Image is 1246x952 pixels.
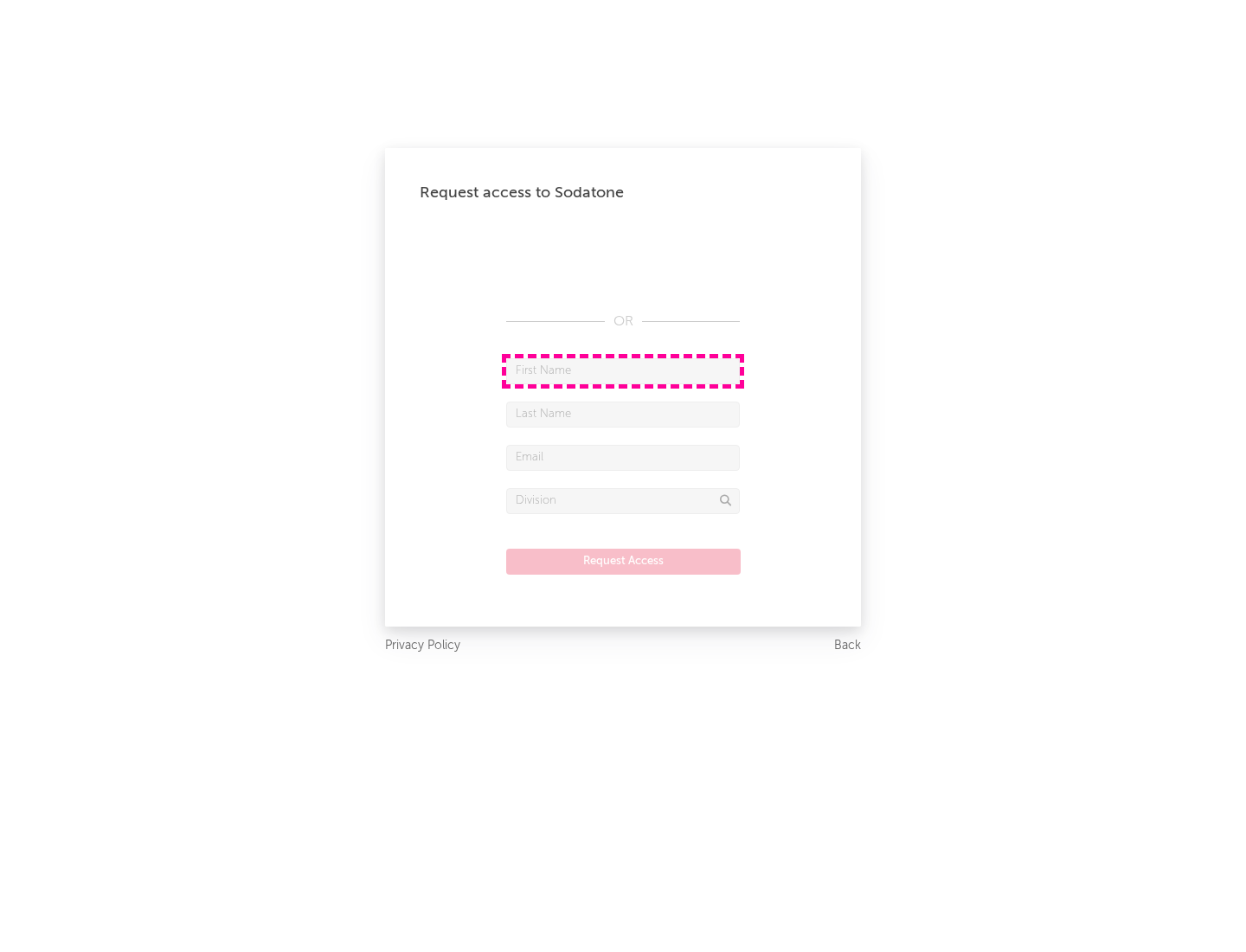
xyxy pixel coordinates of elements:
[506,312,740,332] div: OR
[506,549,741,575] button: Request Access
[506,445,740,471] input: Email
[506,488,740,514] input: Division
[385,635,460,657] a: Privacy Policy
[506,402,740,428] input: Last Name
[420,183,826,203] div: Request access to Sodatone
[506,358,740,384] input: First Name
[834,635,861,657] a: Back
